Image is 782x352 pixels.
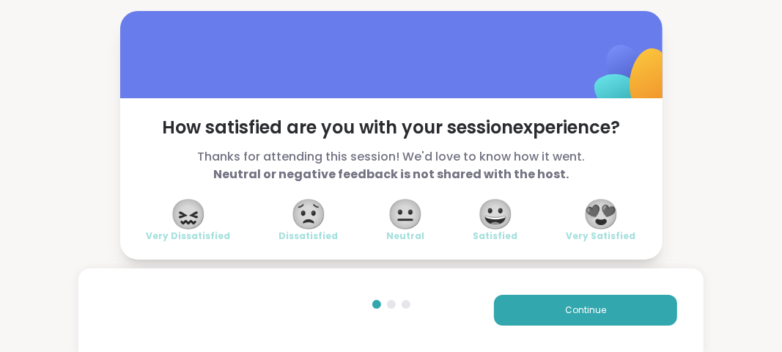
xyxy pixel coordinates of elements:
span: Very Dissatisfied [147,230,231,242]
span: 😟 [290,201,327,227]
span: How satisfied are you with your session experience? [147,116,636,139]
img: ShareWell Logomark [560,7,706,153]
span: Satisfied [473,230,518,242]
span: 😀 [477,201,514,227]
b: Neutral or negative feedback is not shared with the host. [213,166,569,183]
span: 😐 [388,201,424,227]
span: Dissatisfied [279,230,339,242]
span: Thanks for attending this session! We'd love to know how it went. [147,148,636,183]
span: Continue [565,304,606,317]
span: Very Satisfied [567,230,636,242]
span: 😍 [583,201,619,227]
button: Continue [494,295,677,326]
span: 😖 [170,201,207,227]
span: Neutral [387,230,425,242]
